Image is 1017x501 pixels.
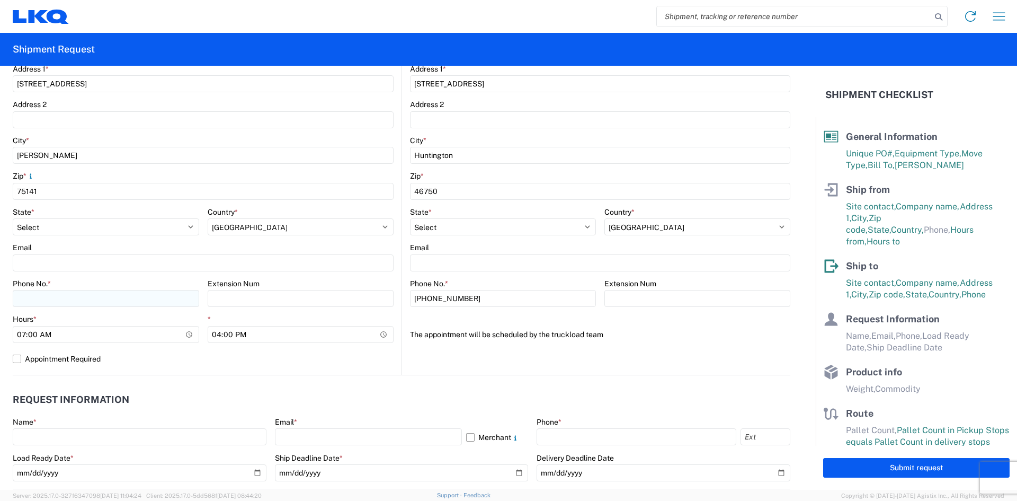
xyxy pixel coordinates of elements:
label: Country [208,207,238,217]
label: Email [13,243,32,252]
label: Extension Num [604,279,656,288]
span: Zip code, [869,289,905,300]
label: Phone No. [410,279,448,288]
span: Pallet Count in Pickup Stops equals Pallet Count in delivery stops [846,425,1009,447]
input: Shipment, tracking or reference number [657,6,931,27]
span: Hours to [867,236,900,247]
label: City [410,136,426,145]
span: General Information [846,131,938,142]
label: Address 1 [13,64,49,74]
a: Feedback [463,492,490,498]
span: Product info [846,366,902,377]
span: Company name, [896,201,960,212]
label: Load Ready Date [13,453,74,463]
span: City, [851,289,869,300]
span: State, [905,289,929,300]
span: Copyright © [DATE]-[DATE] Agistix Inc., All Rights Reserved [841,491,1004,500]
label: Phone No. [13,279,51,288]
h2: Shipment Checklist [825,89,933,101]
span: Weight, [846,384,875,394]
label: Ship Deadline Date [275,453,343,463]
span: Phone, [924,225,950,235]
span: Unique PO#, [846,148,895,159]
label: Email [275,417,297,427]
span: Client: 2025.17.0-5dd568f [146,493,262,499]
a: Support [437,492,463,498]
label: Country [604,207,635,217]
label: State [410,207,432,217]
h2: Shipment Request [13,43,95,56]
span: Route [846,408,873,419]
label: City [13,136,29,145]
h2: Request Information [13,394,129,405]
span: Pallet Count, [846,425,897,435]
label: Zip [13,171,35,181]
span: Request Information [846,313,940,324]
label: Zip [410,171,424,181]
span: Ship to [846,260,878,271]
label: The appointment will be scheduled by the truckload team [410,326,603,343]
button: Submit request [823,458,1010,478]
span: Bill To, [868,160,895,170]
span: Ship Deadline Date [867,342,942,353]
span: Ship from [846,184,890,195]
span: Email, [871,331,896,341]
span: City, [851,213,869,223]
label: Address 2 [410,100,444,109]
input: Ext [741,428,790,445]
span: State, [868,225,891,235]
span: Name, [846,331,871,341]
span: [DATE] 08:44:20 [217,493,262,499]
span: Company name, [896,278,960,288]
label: Merchant [466,428,529,445]
label: Phone [537,417,561,427]
span: Country, [929,289,961,300]
label: State [13,207,34,217]
label: Address 2 [13,100,47,109]
span: [PERSON_NAME] [895,160,964,170]
span: [DATE] 11:04:24 [100,493,141,499]
span: Commodity [875,384,921,394]
label: Extension Num [208,279,260,288]
label: Name [13,417,37,427]
label: Email [410,243,429,252]
span: Country, [891,225,924,235]
label: Hours [13,314,37,324]
span: Phone, [896,331,922,341]
span: Site contact, [846,278,896,288]
label: Delivery Deadline Date [537,453,614,463]
span: Phone [961,289,986,300]
span: Server: 2025.17.0-327f6347098 [13,493,141,499]
span: Equipment Type, [895,148,961,159]
label: Appointment Required [13,350,394,367]
label: Address 1 [410,64,446,74]
span: Site contact, [846,201,896,212]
